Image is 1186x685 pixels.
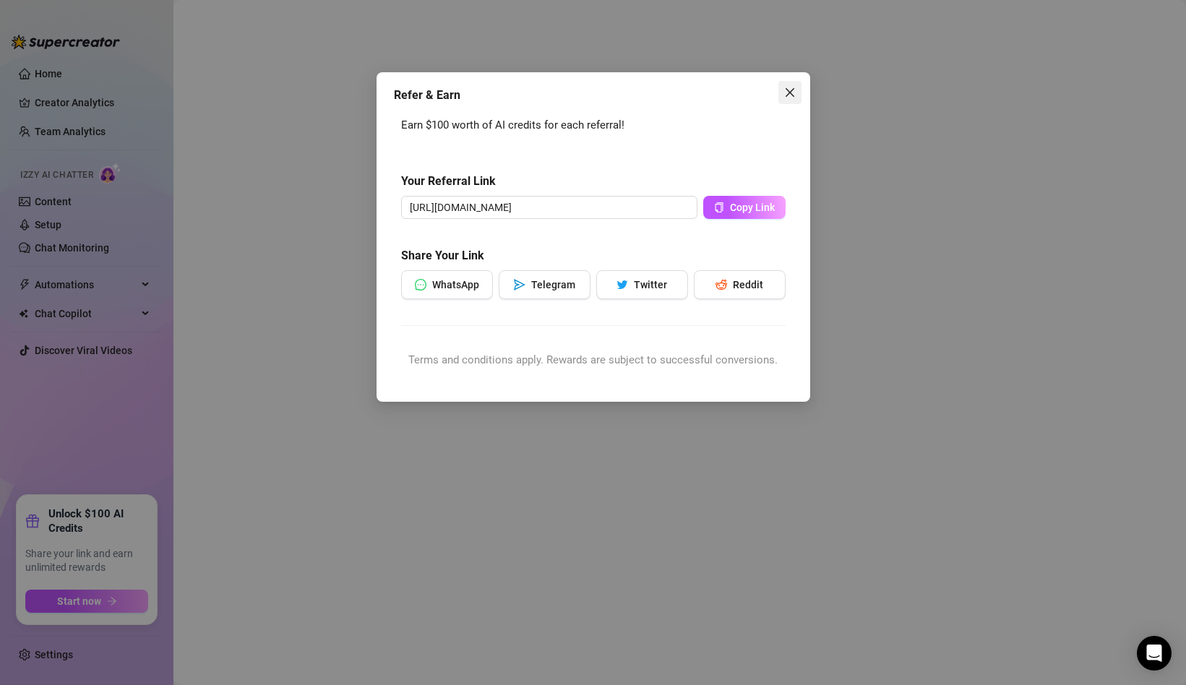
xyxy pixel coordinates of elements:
[499,270,590,299] button: sendTelegram
[401,117,786,134] div: Earn $100 worth of AI credits for each referral!
[730,202,775,213] span: Copy Link
[694,270,786,299] button: redditReddit
[401,270,493,299] button: messageWhatsApp
[401,173,786,190] h5: Your Referral Link
[432,279,479,290] span: WhatsApp
[415,279,426,290] span: message
[616,279,628,290] span: twitter
[1137,636,1172,671] div: Open Intercom Messenger
[401,247,786,264] h5: Share Your Link
[394,87,793,104] div: Refer & Earn
[716,279,727,290] span: reddit
[784,87,796,98] span: close
[634,279,667,290] span: Twitter
[733,279,763,290] span: Reddit
[401,352,786,369] div: Terms and conditions apply. Rewards are subject to successful conversions.
[714,202,724,212] span: copy
[531,279,575,290] span: Telegram
[778,81,802,104] button: Close
[778,87,802,98] span: Close
[703,196,786,219] button: Copy Link
[514,279,525,290] span: send
[596,270,688,299] button: twitterTwitter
